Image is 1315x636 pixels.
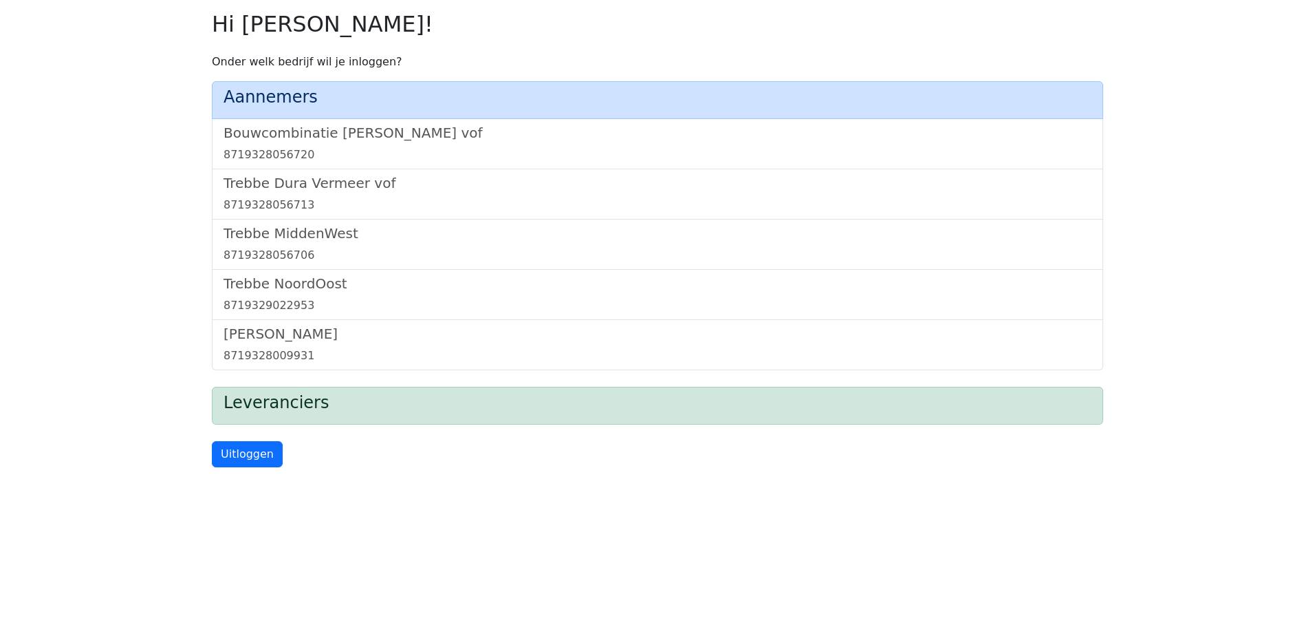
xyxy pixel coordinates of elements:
[224,87,1091,107] h4: Aannemers
[224,247,1091,264] div: 8719328056706
[224,197,1091,213] div: 8719328056713
[224,275,1091,314] a: Trebbe NoordOost8719329022953
[224,326,1091,364] a: [PERSON_NAME]8719328009931
[224,275,1091,292] h5: Trebbe NoordOost
[224,225,1091,242] h5: Trebbe MiddenWest
[224,393,1091,413] h4: Leveranciers
[224,125,1091,141] h5: Bouwcombinatie [PERSON_NAME] vof
[224,175,1091,191] h5: Trebbe Dura Vermeer vof
[212,441,283,467] a: Uitloggen
[224,125,1091,163] a: Bouwcombinatie [PERSON_NAME] vof8719328056720
[224,326,1091,342] h5: [PERSON_NAME]
[212,11,1103,37] h2: Hi [PERSON_NAME]!
[224,147,1091,163] div: 8719328056720
[212,54,1103,70] p: Onder welk bedrijf wil je inloggen?
[224,348,1091,364] div: 8719328009931
[224,297,1091,314] div: 8719329022953
[224,225,1091,264] a: Trebbe MiddenWest8719328056706
[224,175,1091,213] a: Trebbe Dura Vermeer vof8719328056713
